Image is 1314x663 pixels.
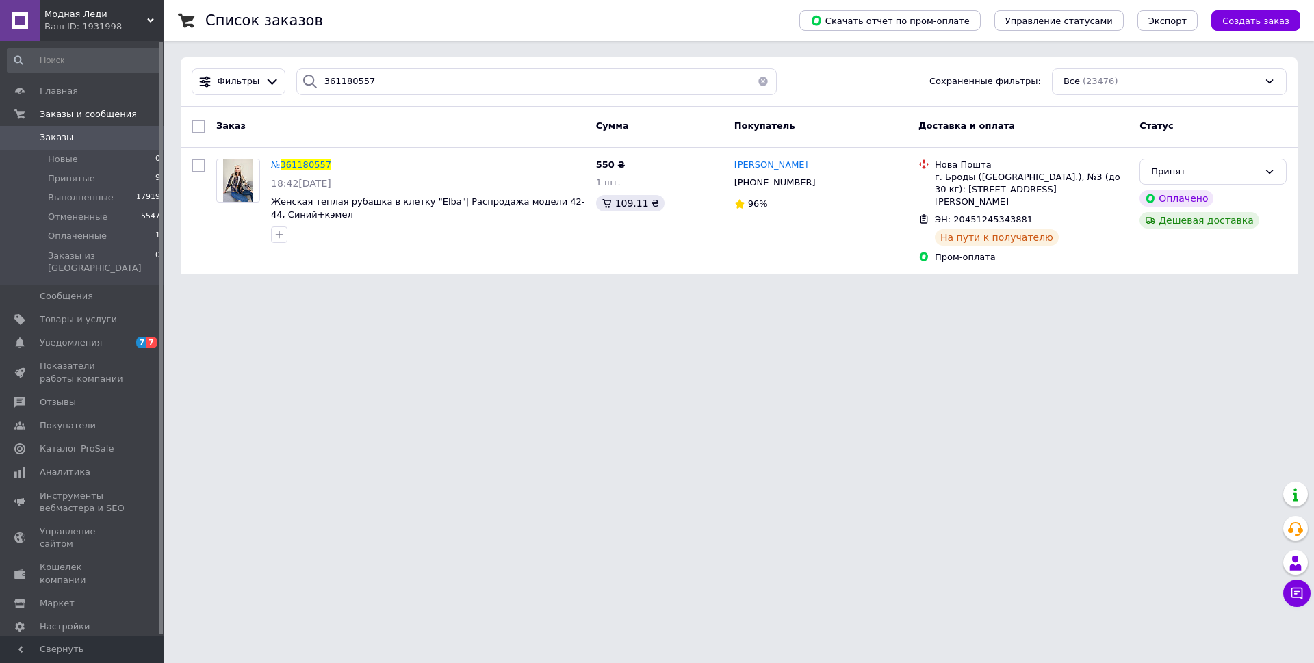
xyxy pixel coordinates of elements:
img: Фото товару [223,159,254,202]
span: Сохраненные фильтры: [929,75,1041,88]
button: Управление статусами [994,10,1124,31]
div: Оплачено [1139,190,1213,207]
span: Создать заказ [1222,16,1289,26]
span: 5547 [141,211,160,223]
span: 550 ₴ [596,159,626,170]
span: Кошелек компании [40,561,127,586]
h1: Список заказов [205,12,323,29]
a: Женская теплая рубашка в клетку "Elba"| Распродажа модели 42-44, Синий+кэмел [271,196,585,220]
span: Оплаченные [48,230,107,242]
span: Товары и услуги [40,313,117,326]
span: Заказы из [GEOGRAPHIC_DATA] [48,250,155,274]
span: Заказы и сообщения [40,108,137,120]
a: №361180557 [271,159,331,170]
div: г. Броды ([GEOGRAPHIC_DATA].), №3 (до 30 кг): [STREET_ADDRESS][PERSON_NAME] [935,171,1129,209]
span: Управление статусами [1005,16,1113,26]
button: Скачать отчет по пром-оплате [799,10,981,31]
div: Нова Пошта [935,159,1129,171]
span: 7 [146,337,157,348]
span: Фильтры [218,75,260,88]
span: 7 [136,337,147,348]
span: 96% [748,198,768,209]
span: ЭН: 20451245343881 [935,214,1033,224]
span: Заказы [40,131,73,144]
span: Главная [40,85,78,97]
div: Пром-оплата [935,251,1129,263]
a: [PERSON_NAME] [734,159,808,172]
div: Принят [1151,165,1259,179]
span: Новые [48,153,78,166]
span: Отмененные [48,211,107,223]
span: Инструменты вебмастера и SEO [40,490,127,515]
span: Заказ [216,120,246,131]
span: Показатели работы компании [40,360,127,385]
span: Экспорт [1148,16,1187,26]
button: Чат с покупателем [1283,580,1311,607]
span: Сообщения [40,290,93,302]
div: 109.11 ₴ [596,195,665,211]
span: Покупатели [40,419,96,432]
span: 0 [155,250,160,274]
button: Экспорт [1137,10,1198,31]
span: 9 [155,172,160,185]
span: [PERSON_NAME] [734,159,808,170]
div: На пути к получателю [935,229,1059,246]
input: Поиск по номеру заказа, ФИО покупателя, номеру телефона, Email, номеру накладной [296,68,777,95]
span: [PHONE_NUMBER] [734,177,816,187]
span: Все [1064,75,1080,88]
input: Поиск [7,48,162,73]
span: 1 [155,230,160,242]
span: 18:42[DATE] [271,178,331,189]
span: 0 [155,153,160,166]
span: 361180557 [281,159,331,170]
span: 17919 [136,192,160,204]
span: Уведомления [40,337,102,349]
span: Выполненные [48,192,114,204]
span: Настройки [40,621,90,633]
span: Скачать отчет по пром-оплате [810,14,970,27]
a: Фото товару [216,159,260,203]
span: Каталог ProSale [40,443,114,455]
span: Принятые [48,172,95,185]
span: Маркет [40,597,75,610]
span: Управление сайтом [40,525,127,550]
span: 1 шт. [596,177,621,187]
span: Доставка и оплата [918,120,1015,131]
button: Создать заказ [1211,10,1300,31]
span: Отзывы [40,396,76,408]
a: Создать заказ [1198,15,1300,25]
span: Покупатель [734,120,795,131]
div: Дешевая доставка [1139,212,1259,229]
span: Аналитика [40,466,90,478]
button: Очистить [749,68,777,95]
span: Сумма [596,120,629,131]
span: № [271,159,281,170]
div: Ваш ID: 1931998 [44,21,164,33]
span: (23476) [1083,76,1118,86]
span: Модная Леди [44,8,147,21]
span: Статус [1139,120,1174,131]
